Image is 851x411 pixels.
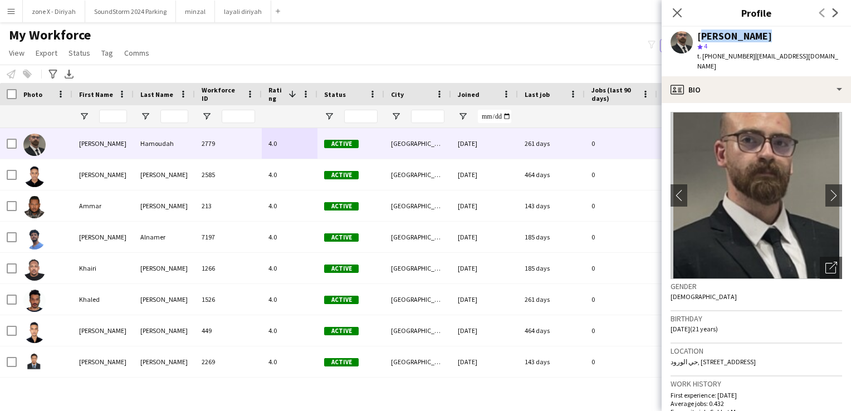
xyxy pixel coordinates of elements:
span: Active [324,233,359,242]
div: 7197 [195,222,262,252]
span: Workforce ID [202,86,242,102]
span: City [391,90,404,99]
div: [PERSON_NAME] [134,284,195,315]
div: Khairi [72,253,134,283]
img: Ahmed Alsheikh [23,165,46,187]
div: 143 days [518,190,585,221]
a: View [4,46,29,60]
span: Active [324,171,359,179]
a: Status [64,46,95,60]
span: [DATE] (21 years) [671,325,718,333]
div: Hamoudah [134,128,195,159]
div: 4.0 [262,159,317,190]
span: Active [324,265,359,273]
div: [GEOGRAPHIC_DATA] [384,159,451,190]
span: | [EMAIL_ADDRESS][DOMAIN_NAME] [697,52,838,70]
span: First Name [79,90,113,99]
div: [PERSON_NAME] [134,315,195,346]
img: Crew avatar or photo [671,112,842,279]
div: 4.0 [262,253,317,283]
div: [DATE] [451,378,518,408]
span: Active [324,140,359,148]
div: 4.0 [262,378,317,408]
h3: Birthday [671,314,842,324]
img: Ammar Hussein [23,196,46,218]
div: [PERSON_NAME] [697,31,772,41]
div: 0 [585,253,657,283]
img: Ahmad Hamoudah [23,134,46,156]
div: [PERSON_NAME] [72,128,134,159]
button: Open Filter Menu [391,111,401,121]
div: Khaled [72,284,134,315]
div: Bio [662,76,851,103]
span: حي الورود, [STREET_ADDRESS] [671,358,756,366]
div: Alnamer [134,222,195,252]
img: Anas Alnamer [23,227,46,249]
button: Open Filter Menu [79,111,89,121]
div: 1526 [195,284,262,315]
span: Status [324,90,346,99]
input: First Name Filter Input [99,110,127,123]
div: [GEOGRAPHIC_DATA] [384,315,451,346]
div: [PERSON_NAME] [72,315,134,346]
div: 0 [585,159,657,190]
span: Active [324,358,359,366]
div: 0 [585,190,657,221]
span: View [9,48,25,58]
div: [PERSON_NAME] [134,159,195,190]
div: 213 [195,190,262,221]
input: Workforce ID Filter Input [222,110,255,123]
div: 4.0 [262,346,317,377]
div: [PERSON_NAME] [134,346,195,377]
a: Tag [97,46,118,60]
div: 0 [585,222,657,252]
div: [PERSON_NAME] [72,159,134,190]
button: Open Filter Menu [202,111,212,121]
span: Last Name [140,90,173,99]
div: [GEOGRAPHIC_DATA] [384,284,451,315]
button: layali diriyah [215,1,271,22]
div: [DATE] [451,253,518,283]
h3: Profile [662,6,851,20]
div: 4.0 [262,315,317,346]
span: Joined [458,90,480,99]
div: [PERSON_NAME] [134,190,195,221]
a: Export [31,46,62,60]
div: 0 [585,346,657,377]
div: [PERSON_NAME] [72,346,134,377]
img: Mohamed Ibrahim [23,321,46,343]
button: Everyone5,680 [660,39,716,52]
span: Tag [101,48,113,58]
div: [GEOGRAPHIC_DATA] [384,346,451,377]
span: Active [324,296,359,304]
input: Last Name Filter Input [160,110,188,123]
div: [DATE] [451,284,518,315]
span: Active [324,327,359,335]
p: Average jobs: 0.432 [671,399,842,408]
div: [DATE] [451,346,518,377]
span: t. [PHONE_NUMBER] [697,52,755,60]
span: Rating [268,86,284,102]
div: Ammar [72,190,134,221]
div: 0 [585,315,657,346]
div: Open photos pop-in [820,257,842,279]
img: Mohamed Salah [23,352,46,374]
div: 143 days [518,346,585,377]
div: [DATE] [451,128,518,159]
div: 0 [585,284,657,315]
a: Comms [120,46,154,60]
input: City Filter Input [411,110,444,123]
div: 4.0 [262,222,317,252]
div: 185 days [518,253,585,283]
div: 4.0 [262,190,317,221]
button: zone X - Diriyah [23,1,85,22]
div: [PERSON_NAME] [72,378,134,408]
div: 2779 [195,128,262,159]
app-action-btn: Advanced filters [46,67,60,81]
div: 0 [585,128,657,159]
span: Jobs (last 90 days) [591,86,637,102]
span: 4 [704,42,707,50]
div: [GEOGRAPHIC_DATA] [384,253,451,283]
input: Joined Filter Input [478,110,511,123]
div: 2585 [195,159,262,190]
